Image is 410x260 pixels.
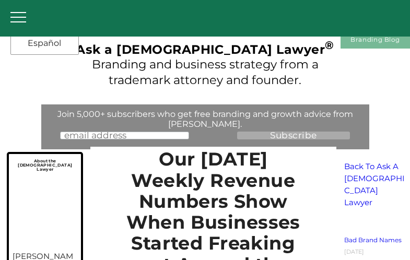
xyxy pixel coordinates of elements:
a: Branding Blog [341,32,410,48]
input: Subscribe [237,132,350,140]
span: About the [DEMOGRAPHIC_DATA] Lawyer [18,158,72,172]
time: [DATE] [344,248,364,255]
a: Español [14,34,76,53]
a: Bad Brand Names [344,236,402,244]
a: Back To Ask A [DEMOGRAPHIC_DATA] Lawyer [344,161,405,208]
div: Join 5,000+ subscribers who get free branding and growth advice from [PERSON_NAME]. [44,109,367,129]
input: email address [60,132,189,140]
